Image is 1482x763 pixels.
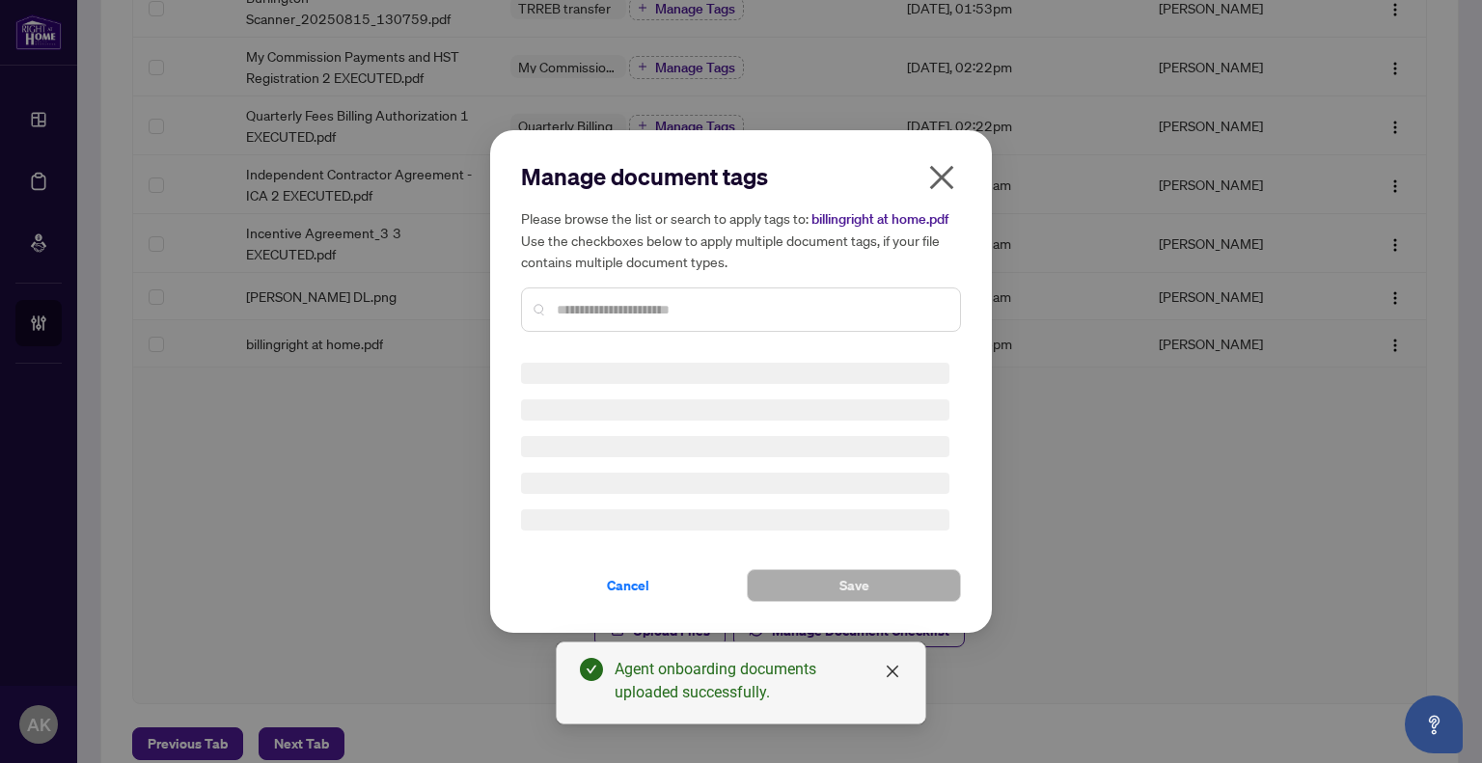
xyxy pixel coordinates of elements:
span: close [926,162,957,193]
span: check-circle [580,658,603,681]
a: Close [882,661,903,682]
span: Cancel [607,570,649,601]
button: Cancel [521,569,735,602]
button: Open asap [1405,695,1463,753]
div: Agent onboarding documents uploaded successfully. [615,658,902,704]
span: billingright at home.pdf [811,210,948,228]
h5: Please browse the list or search to apply tags to: Use the checkboxes below to apply multiple doc... [521,207,961,272]
span: close [885,664,900,679]
h2: Manage document tags [521,161,961,192]
button: Save [747,569,961,602]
